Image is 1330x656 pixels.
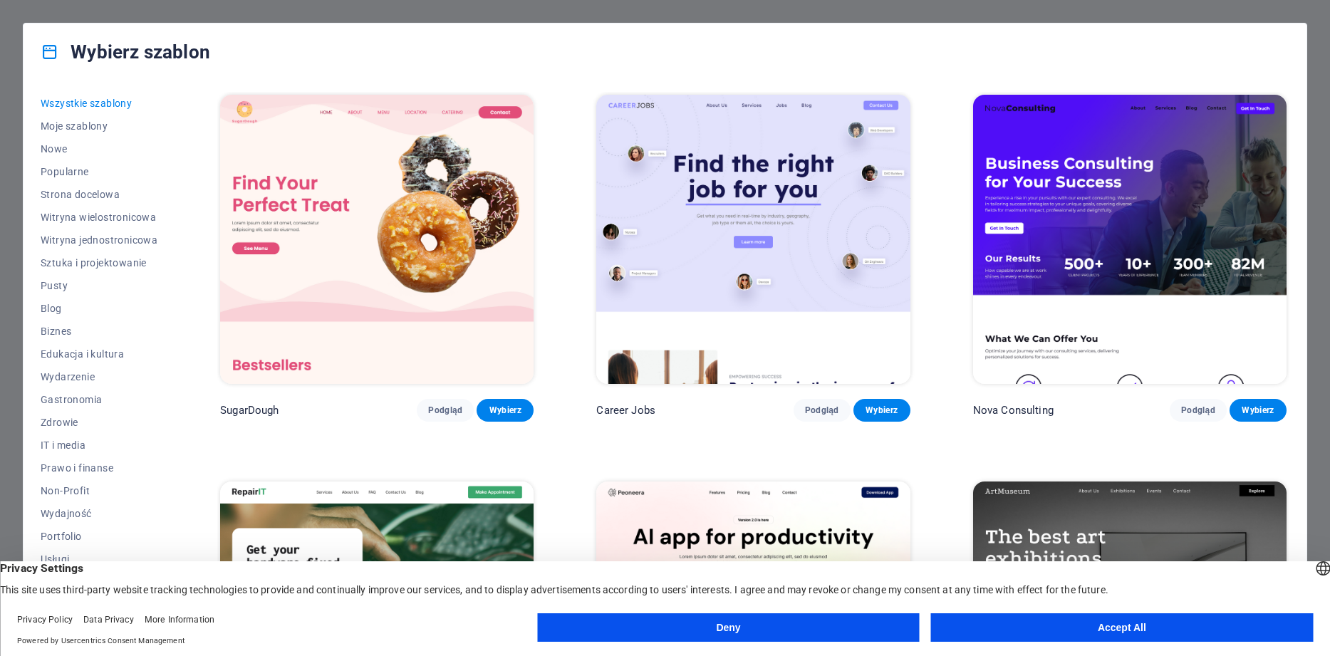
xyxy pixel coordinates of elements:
[41,485,157,496] span: Non-Profit
[1241,405,1275,416] span: Wybierz
[41,166,157,177] span: Popularne
[41,411,157,434] button: Zdrowie
[417,399,474,422] button: Podgląd
[220,95,534,384] img: SugarDough
[41,303,157,314] span: Blog
[41,297,157,320] button: Blog
[41,462,157,474] span: Prawo i finanse
[41,525,157,548] button: Portfolio
[41,326,157,337] span: Biznes
[41,365,157,388] button: Wydarzenie
[41,439,157,451] span: IT i media
[41,212,157,223] span: Witryna wielostronicowa
[865,405,899,416] span: Wybierz
[41,257,157,269] span: Sztuka i projektowanie
[41,206,157,229] button: Witryna wielostronicowa
[853,399,910,422] button: Wybierz
[596,403,655,417] p: Career Jobs
[973,403,1054,417] p: Nova Consulting
[41,371,157,382] span: Wydarzenie
[41,388,157,411] button: Gastronomia
[41,120,157,132] span: Moje szablony
[41,417,157,428] span: Zdrowie
[428,405,462,416] span: Podgląd
[596,95,910,384] img: Career Jobs
[41,251,157,274] button: Sztuka i projektowanie
[41,143,157,155] span: Nowe
[41,115,157,137] button: Moje szablony
[41,229,157,251] button: Witryna jednostronicowa
[41,457,157,479] button: Prawo i finanse
[805,405,839,416] span: Podgląd
[41,98,157,109] span: Wszystkie szablony
[41,189,157,200] span: Strona docelowa
[41,280,157,291] span: Pusty
[41,92,157,115] button: Wszystkie szablony
[41,553,157,565] span: Usługi
[41,434,157,457] button: IT i media
[41,531,157,542] span: Portfolio
[41,41,210,63] h4: Wybierz szablon
[41,234,157,246] span: Witryna jednostronicowa
[41,343,157,365] button: Edukacja i kultura
[488,405,522,416] span: Wybierz
[1181,405,1215,416] span: Podgląd
[41,348,157,360] span: Edukacja i kultura
[41,320,157,343] button: Biznes
[1170,399,1227,422] button: Podgląd
[1230,399,1287,422] button: Wybierz
[41,508,157,519] span: Wydajność
[41,274,157,297] button: Pusty
[41,479,157,502] button: Non-Profit
[41,548,157,571] button: Usługi
[477,399,534,422] button: Wybierz
[41,502,157,525] button: Wydajność
[973,95,1287,384] img: Nova Consulting
[41,183,157,206] button: Strona docelowa
[41,137,157,160] button: Nowe
[794,399,851,422] button: Podgląd
[220,403,279,417] p: SugarDough
[41,160,157,183] button: Popularne
[41,394,157,405] span: Gastronomia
